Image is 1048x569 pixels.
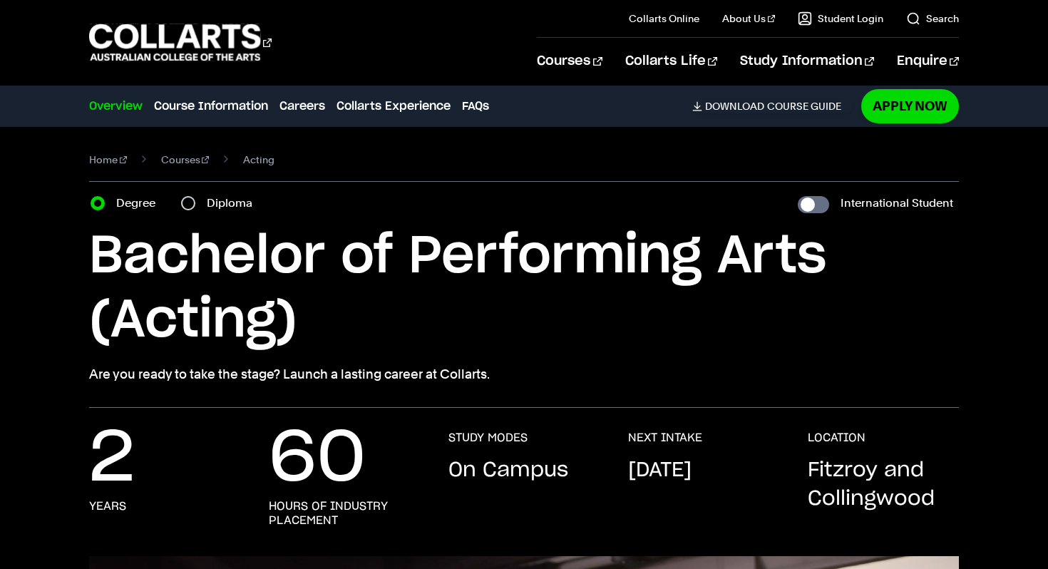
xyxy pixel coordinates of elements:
p: 2 [89,431,135,488]
a: Apply Now [861,89,959,123]
span: Acting [243,150,274,170]
div: Go to homepage [89,22,272,63]
a: Courses [161,150,210,170]
p: On Campus [448,456,568,485]
a: Home [89,150,127,170]
a: Overview [89,98,143,115]
p: 60 [269,431,366,488]
h3: years [89,499,126,513]
h3: NEXT INTAKE [628,431,702,445]
h3: STUDY MODES [448,431,528,445]
a: Course Information [154,98,268,115]
a: Courses [537,38,602,85]
h3: LOCATION [808,431,865,445]
p: Are you ready to take the stage? Launch a lasting career at Collarts. [89,364,959,384]
a: Study Information [740,38,874,85]
p: [DATE] [628,456,692,485]
a: About Us [722,11,775,26]
a: Student Login [798,11,883,26]
a: Collarts Life [625,38,717,85]
a: Collarts Online [629,11,699,26]
p: Fitzroy and Collingwood [808,456,959,513]
a: Collarts Experience [337,98,451,115]
a: DownloadCourse Guide [692,100,853,113]
h1: Bachelor of Performing Arts (Acting) [89,225,959,353]
a: FAQs [462,98,489,115]
a: Careers [279,98,325,115]
label: Degree [116,193,164,213]
a: Search [906,11,959,26]
a: Enquire [897,38,959,85]
span: Download [705,100,764,113]
h3: hours of industry placement [269,499,420,528]
label: Diploma [207,193,261,213]
label: International Student [841,193,953,213]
